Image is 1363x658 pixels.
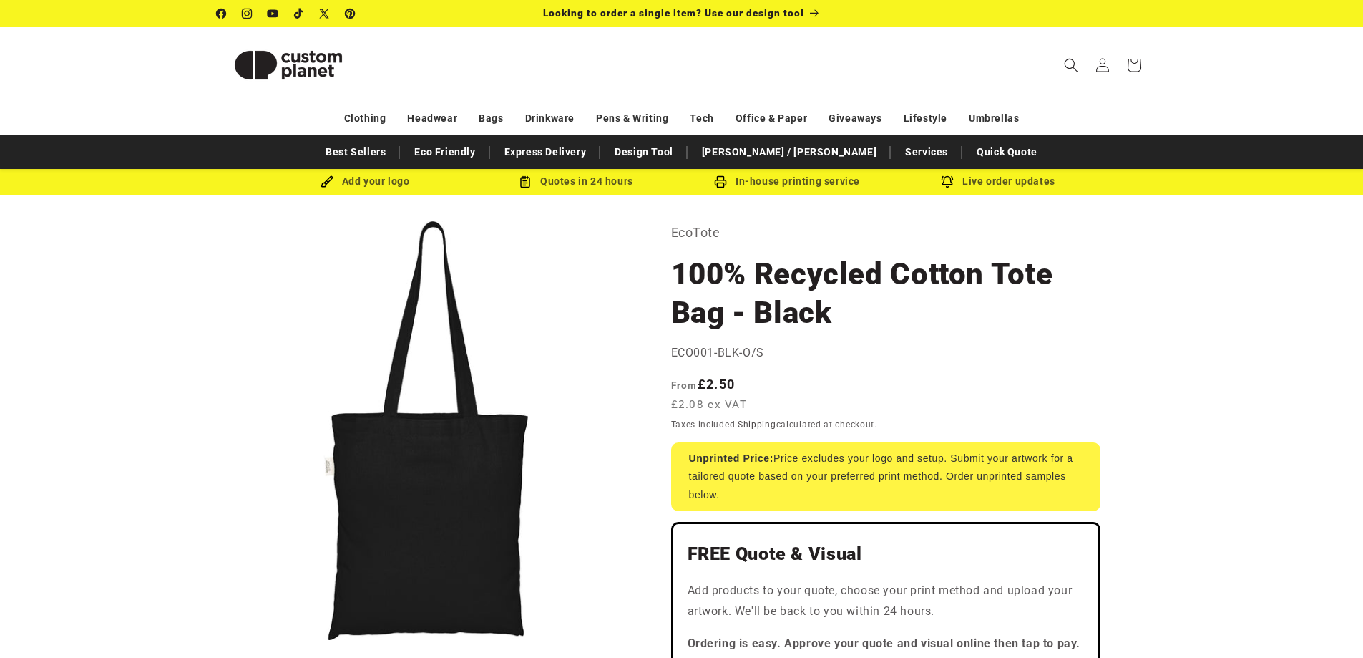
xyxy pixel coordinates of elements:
[671,379,698,391] span: From
[321,175,333,188] img: Brush Icon
[671,417,1100,432] div: Taxes included. calculated at checkout.
[497,140,594,165] a: Express Delivery
[479,106,503,131] a: Bags
[217,221,635,640] media-gallery: Gallery Viewer
[969,140,1045,165] a: Quick Quote
[671,442,1100,511] div: Price excludes your logo and setup. Submit your artwork for a tailored quote based on your prefer...
[671,255,1100,332] h1: 100% Recycled Cotton Tote Bag - Black
[407,106,457,131] a: Headwear
[596,106,668,131] a: Pens & Writing
[688,543,1084,566] h2: FREE Quote & Visual
[736,106,807,131] a: Office & Paper
[671,377,736,392] strong: £2.50
[471,173,682,190] div: Quotes in 24 hours
[344,106,386,131] a: Clothing
[211,27,365,102] a: Custom Planet
[607,140,680,165] a: Design Tool
[714,175,727,188] img: In-house printing
[893,173,1104,190] div: Live order updates
[671,346,764,359] span: ECO001-BLK-O/S
[543,7,804,19] span: Looking to order a single item? Use our design tool
[318,140,393,165] a: Best Sellers
[682,173,893,190] div: In-house printing service
[407,140,482,165] a: Eco Friendly
[738,420,776,430] a: Shipping
[671,397,748,413] span: £2.08 ex VAT
[969,106,1019,131] a: Umbrellas
[695,140,884,165] a: [PERSON_NAME] / [PERSON_NAME]
[519,175,532,188] img: Order Updates Icon
[904,106,947,131] a: Lifestyle
[260,173,471,190] div: Add your logo
[829,106,881,131] a: Giveaways
[671,221,1100,244] p: EcoTote
[941,175,954,188] img: Order updates
[525,106,575,131] a: Drinkware
[688,581,1084,622] p: Add products to your quote, choose your print method and upload your artwork. We'll be back to yo...
[1055,49,1087,81] summary: Search
[217,33,360,97] img: Custom Planet
[898,140,955,165] a: Services
[690,106,713,131] a: Tech
[689,453,774,464] strong: Unprinted Price:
